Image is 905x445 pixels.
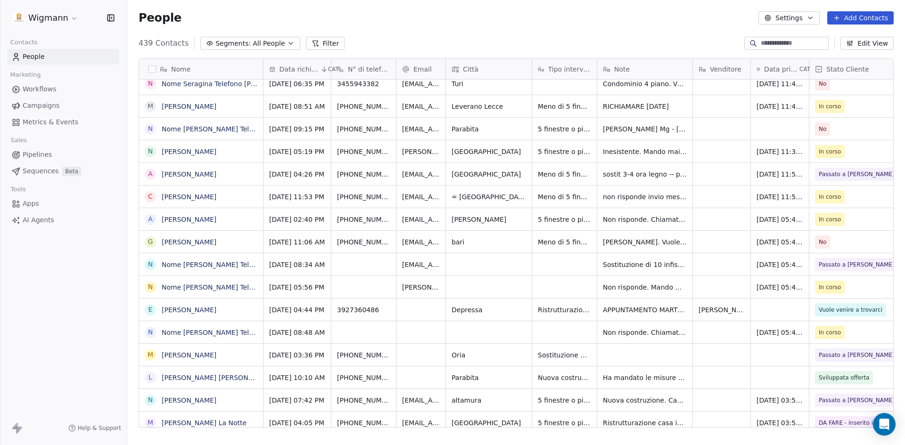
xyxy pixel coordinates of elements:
span: [GEOGRAPHIC_DATA] [452,418,526,428]
a: SequencesBeta [8,163,119,179]
span: CAT [328,65,339,73]
button: Add Contacts [827,11,894,24]
div: Email [396,59,445,79]
span: Non risponde. Chiamato + volte. Mando mex [603,328,687,337]
a: [PERSON_NAME] [162,216,216,223]
span: [DATE] 06:35 PM [269,79,325,89]
span: [DATE] 05:41 PM [757,215,803,224]
span: [PHONE_NUMBER] [337,215,390,224]
span: Condominio 4 piano. Vetrata per coprire balcone. Vuole spendere poco. [603,79,687,89]
span: [EMAIL_ADDRESS][DOMAIN_NAME] [402,124,440,134]
span: [DATE] 08:34 AM [269,260,325,269]
span: [DATE] 08:51 AM [269,102,325,111]
span: Note [614,65,630,74]
span: [EMAIL_ADDRESS][DOMAIN_NAME] [402,102,440,111]
span: [DATE] 08:48 AM [269,328,325,337]
span: [DATE] 07:42 PM [269,396,325,405]
a: Apps [8,196,119,211]
span: [PHONE_NUMBER] [337,396,390,405]
span: In corso [819,147,841,156]
span: [DATE] 05:19 PM [269,147,325,156]
div: N [148,79,153,89]
span: [DATE] 03:57 PM [757,396,803,405]
span: Metrics & Events [23,117,78,127]
span: [DATE] 04:44 PM [269,305,325,315]
span: [PHONE_NUMBER] [337,237,390,247]
div: N [148,259,153,269]
span: People [23,52,45,62]
span: Passato a [PERSON_NAME] [819,260,895,269]
span: Tools [7,182,30,196]
div: Venditore [693,59,750,79]
span: Sales [7,133,31,147]
a: Nome [PERSON_NAME] Telefono [PHONE_NUMBER] Città Palagianello Trattamento dati personali Ho Letto... [162,329,795,336]
span: In corso [819,192,841,202]
span: [PERSON_NAME] [452,215,526,224]
span: Nuova costruzione. Casa indipendente. [PERSON_NAME] chiudere anche subito. Pvc effetto legno (cil... [603,396,687,405]
span: Passato a [PERSON_NAME] [819,396,895,405]
span: Vuole venire a trovarci [819,305,882,315]
span: Ha mandato le misure su Wa. [603,373,687,382]
a: [PERSON_NAME] [162,148,216,155]
span: Oria [452,350,526,360]
span: [DATE] 05:42 PM [757,237,803,247]
span: Apps [23,199,39,209]
span: [PHONE_NUMBER] [337,192,390,202]
a: [PERSON_NAME] [162,306,216,314]
span: Nuova costruzione. 21 infissi e 20 [DEMOGRAPHIC_DATA]. Punta all'alluminio ma vuole alternativa i... [538,373,591,382]
div: E [148,305,153,315]
a: [PERSON_NAME] [162,193,216,201]
span: Help & Support [78,424,121,432]
div: A [148,214,153,224]
div: N [148,124,153,134]
div: Note [597,59,692,79]
div: Data primo contattoCAT [751,59,809,79]
div: N [148,146,153,156]
span: 5 finestre o più di 5 [538,124,591,134]
div: Città [446,59,532,79]
span: [DATE] 05:41 PM [757,328,803,337]
span: [PERSON_NAME][EMAIL_ADDRESS][DOMAIN_NAME] [402,283,440,292]
span: [EMAIL_ADDRESS][DOMAIN_NAME] [402,79,440,89]
div: N° di telefono [331,59,396,79]
a: People [8,49,119,65]
span: AI Agents [23,215,54,225]
span: sostit 3-4 ora legno -- pvc noce scuro solo infissi - casa indipend piano terra -- lama -- primo ... [603,170,687,179]
span: [DATE] 11:38 AM [757,147,803,156]
span: In corso [819,283,841,292]
span: 3455943382 [337,79,390,89]
span: Depressa [452,305,526,315]
span: Sviluppata offerta [819,373,869,382]
span: Parabita [452,373,526,382]
span: [DATE] 11:43 AM [757,79,803,89]
span: Turi [452,79,526,89]
div: C [148,192,153,202]
span: [DATE] 02:40 PM [269,215,325,224]
span: Parabita [452,124,526,134]
span: Meno di 5 finestre [538,192,591,202]
span: [DATE] 11:06 AM [269,237,325,247]
div: grid [139,80,263,428]
span: Stato Cliente [826,65,869,74]
div: M [148,418,153,428]
span: [DATE] 11:53 PM [269,192,325,202]
span: [EMAIL_ADDRESS][DOMAIN_NAME] [402,237,440,247]
div: G [148,237,153,247]
span: Marketing [6,68,45,82]
span: [DATE] 11:56 AM [757,170,803,179]
div: Open Intercom Messenger [873,413,896,436]
span: Leverano Lecce [452,102,526,111]
span: [DATE] 04:26 PM [269,170,325,179]
span: [GEOGRAPHIC_DATA] [452,170,526,179]
span: APPUNTAMENTO MARTEDI 7 OTTOBRE- PASSAPAROLA ZIA CHE HA FATTO INFISSI DA NOI E SORELLA CHE HA CHIE... [603,305,687,315]
div: N [148,327,153,337]
span: [PHONE_NUMBER] [337,170,390,179]
span: No [819,79,826,89]
div: N [148,395,153,405]
span: 3927360486 [337,305,390,315]
span: In corso [819,215,841,224]
div: N [148,282,153,292]
span: [GEOGRAPHIC_DATA] [452,147,526,156]
span: Segments: [215,39,251,49]
span: Data primo contatto [764,65,798,74]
